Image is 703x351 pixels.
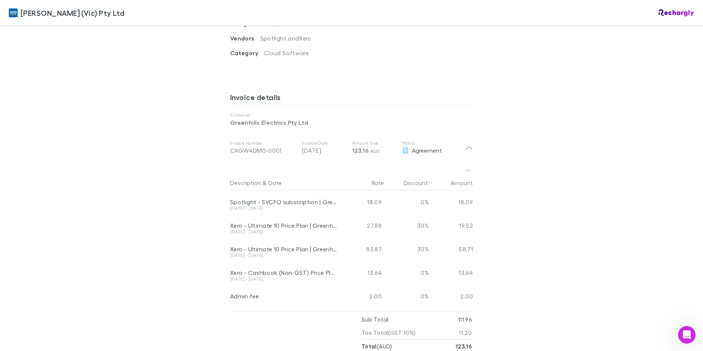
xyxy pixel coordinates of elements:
[340,284,385,308] div: 2.00
[429,284,473,308] div: 2.00
[402,140,465,146] p: Status
[458,313,472,326] p: 111.96
[264,49,309,56] span: Cloud Software
[230,269,338,276] div: Xero - Cashbook (Non-GST) Price Plan | S D Cocks Family Trust
[352,147,368,154] span: 123.16
[456,343,472,350] strong: 123.16
[385,284,429,308] div: 0%
[230,146,296,155] div: CXGW4DM0-0001
[361,313,388,326] p: Sub Total
[352,140,396,146] p: Amount Due
[230,49,264,57] span: Category
[385,214,429,237] div: 30%
[230,140,296,146] p: Invoice Number
[230,175,338,190] div: &
[429,214,473,237] div: 19.52
[230,253,338,258] div: [DATE] - [DATE]
[230,198,338,206] div: Spotlight - SVCFO subscription | Greenhills Electrics Pty Ltd
[21,7,124,18] span: [PERSON_NAME] (Vic) Pty Ltd
[260,35,311,42] span: Spotlight and Xero
[230,277,338,281] div: [DATE] - [DATE]
[385,261,429,284] div: 0%
[361,326,416,339] p: Tax Total (GST 10%)
[9,8,18,17] img: William Buck (Vic) Pty Ltd's Logo
[412,147,442,154] span: Agreement
[224,133,479,162] div: Invoice NumberCXGW4DM0-0001Invoice Date[DATE]Amount Due123.16 AUDStatusAgreement
[230,118,473,127] p: Greenhills Electrics Pty Ltd
[230,175,261,190] button: Description
[429,237,473,261] div: 58.71
[340,190,385,214] div: 18.09
[230,292,338,300] div: Admin fee
[230,230,338,234] div: [DATE] - [DATE]
[230,112,473,118] p: Customer
[230,206,338,210] div: [DATE] - [DATE]
[340,237,385,261] div: 83.87
[659,9,694,17] img: Rechargly Logo
[302,140,346,146] p: Invoice Date
[340,261,385,284] div: 13.64
[678,326,696,344] iframe: Intercom live chat
[370,148,380,154] span: AUD
[429,190,473,214] div: 18.09
[429,261,473,284] div: 13.64
[268,175,282,190] button: Date
[385,237,429,261] div: 30%
[302,146,346,155] p: [DATE]
[230,222,338,229] div: Xero - Ultimate 10 Price Plan | Greenhills Electrics Pty Ltd
[361,343,377,350] strong: Total
[340,214,385,237] div: 27.88
[230,245,338,253] div: Xero - Ultimate 10 Price Plan | Greenhills Electrics Pty Ltd
[459,326,472,339] p: 11.20
[230,93,473,104] h3: Invoice details
[230,35,260,42] span: Vendors
[385,190,429,214] div: 0%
